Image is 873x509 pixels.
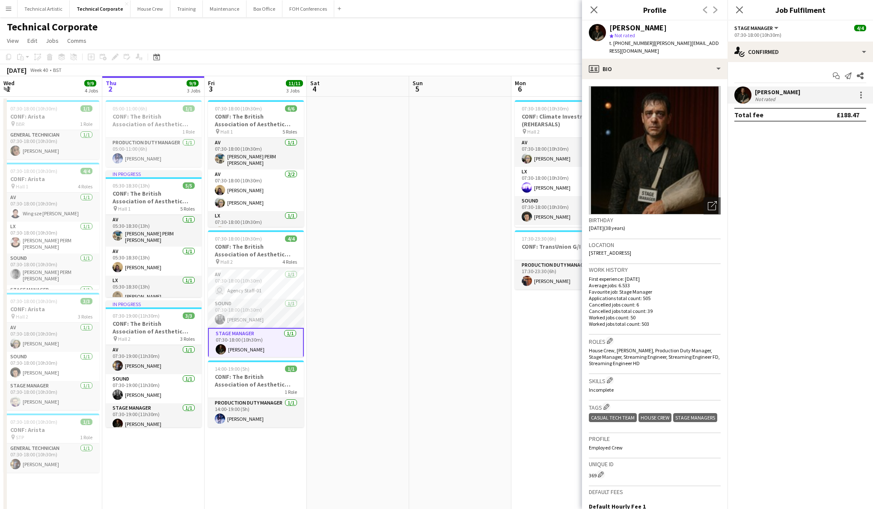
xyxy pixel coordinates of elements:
[3,285,99,314] app-card-role: Stage Manager1/1
[106,170,202,177] div: In progress
[78,313,92,320] span: 3 Roles
[3,293,99,410] app-job-card: 07:30-18:00 (10h30m)3/3CONF: Arista Hall 23 RolesAV1/107:30-18:00 (10h30m)[PERSON_NAME]Sound1/107...
[106,170,202,297] app-job-card: In progress05:30-18:30 (13h)5/5CONF: The British Association of Aesthetic Plastic Surgeons Hall 1...
[589,282,721,289] p: Average jobs: 6.533
[589,289,721,295] p: Favourite job: Stage Manager
[215,235,262,242] span: 07:30-18:00 (10h30m)
[527,128,540,135] span: Hall 2
[282,128,297,135] span: 5 Roles
[70,0,131,17] button: Technical Corporate
[285,235,297,242] span: 4/4
[589,225,625,231] span: [DATE] (38 years)
[589,314,721,321] p: Worked jobs count: 50
[734,110,763,119] div: Total fee
[3,163,99,289] app-job-card: 07:30-18:00 (10h30m)4/4CONF: Arista Hall 14 RolesAV1/107:30-18:00 (10h30m)Wing sze [PERSON_NAME]L...
[64,35,90,46] a: Comms
[515,230,611,289] app-job-card: 17:30-23:30 (6h)1/1CONF: TransUnion G/I1 RoleProduction Duty Manager1/117:30-23:30 (6h)[PERSON_NAME]
[180,336,195,342] span: 3 Roles
[3,323,99,352] app-card-role: AV1/107:30-18:00 (10h30m)[PERSON_NAME]
[3,253,99,285] app-card-role: Sound1/107:30-18:00 (10h30m)[PERSON_NAME] PERM [PERSON_NAME]
[2,84,15,94] span: 1
[24,35,41,46] a: Edit
[3,352,99,381] app-card-role: Sound1/107:30-18:00 (10h30m)[PERSON_NAME]
[106,374,202,403] app-card-role: Sound1/107:30-19:00 (11h30m)[PERSON_NAME]
[282,259,297,265] span: 4 Roles
[515,225,611,254] app-card-role: Stage Manager1/1
[106,79,116,87] span: Thu
[16,121,24,127] span: BBR
[208,138,304,170] app-card-role: AV1/107:30-18:00 (10h30m)[PERSON_NAME] PERM [PERSON_NAME]
[80,419,92,425] span: 1/1
[7,21,98,33] h1: Technical Corporate
[67,37,86,45] span: Comms
[515,167,611,196] app-card-role: LX1/107:30-18:00 (10h30m)[PERSON_NAME]
[522,105,569,112] span: 07:30-18:00 (10h30m)
[106,113,202,128] h3: CONF: The British Association of Aesthetic Plastic Surgeons
[609,40,654,46] span: t. [PHONE_NUMBER]
[515,196,611,225] app-card-role: Sound1/107:30-18:00 (10h30m)[PERSON_NAME]
[3,130,99,159] app-card-role: General Technician1/107:30-18:00 (10h30m)[PERSON_NAME]
[3,100,99,159] div: 07:30-18:00 (10h30m)1/1CONF: Arista BBR1 RoleGeneral Technician1/107:30-18:00 (10h30m)[PERSON_NAME]
[208,100,304,227] app-job-card: 07:30-18:00 (10h30m)6/6CONF: The British Association of Aesthetic Plastic Surgeons Hall 15 RolesA...
[80,121,92,127] span: 1 Role
[80,168,92,174] span: 4/4
[589,276,721,282] p: First experience: [DATE]
[208,270,304,299] app-card-role: AV1/107:30-18:00 (10h30m) Agency Staff-01
[170,0,203,17] button: Training
[84,80,96,86] span: 9/9
[514,84,526,94] span: 6
[285,389,297,395] span: 1 Role
[285,105,297,112] span: 6/6
[3,426,99,434] h3: CONF: Arista
[727,42,873,62] div: Confirmed
[183,182,195,189] span: 5/5
[106,403,202,432] app-card-role: Stage Manager1/107:30-19:00 (11h30m)[PERSON_NAME]
[3,35,22,46] a: View
[411,84,423,94] span: 5
[589,413,637,422] div: Casual Tech Team
[106,138,202,167] app-card-role: Production Duty Manager1/105:00-11:00 (6h)[PERSON_NAME]
[208,398,304,427] app-card-role: Production Duty Manager1/114:00-19:00 (5h)[PERSON_NAME]
[215,366,249,372] span: 14:00-19:00 (5h)
[589,387,721,393] p: Incomplete
[309,84,320,94] span: 4
[78,183,92,190] span: 4 Roles
[589,336,721,345] h3: Roles
[118,336,131,342] span: Hall 2
[208,328,304,359] app-card-role: Stage Manager1/107:30-18:00 (10h30m)[PERSON_NAME]
[589,295,721,301] p: Applications total count: 505
[106,276,202,305] app-card-role: LX1/105:30-18:30 (13h)[PERSON_NAME]
[638,413,671,422] div: House Crew
[413,79,423,87] span: Sun
[16,183,28,190] span: Hall 1
[755,88,800,96] div: [PERSON_NAME]
[3,414,99,473] app-job-card: 07:30-18:00 (10h30m)1/1CONF: Arista STP1 RoleGeneral Technician1/107:30-18:00 (10h30m)[PERSON_NAME]
[106,190,202,205] h3: CONF: The British Association of Aesthetic Plastic Surgeons
[106,100,202,167] div: 05:00-11:00 (6h)1/1CONF: The British Association of Aesthetic Plastic Surgeons1 RoleProduction Du...
[46,37,59,45] span: Jobs
[282,0,334,17] button: FOH Conferences
[3,175,99,183] h3: CONF: Arista
[3,79,15,87] span: Wed
[104,84,116,94] span: 2
[854,25,866,31] span: 4/4
[609,24,667,32] div: [PERSON_NAME]
[589,250,631,256] span: [STREET_ADDRESS]
[609,40,719,54] span: | [PERSON_NAME][EMAIL_ADDRESS][DOMAIN_NAME]
[85,87,98,94] div: 4 Jobs
[515,138,611,167] app-card-role: AV1/107:30-18:00 (10h30m)[PERSON_NAME]
[131,0,170,17] button: House Crew
[106,247,202,276] app-card-role: AV1/105:30-18:30 (13h)[PERSON_NAME]
[3,193,99,222] app-card-role: AV1/107:30-18:00 (10h30m)Wing sze [PERSON_NAME]
[208,230,304,357] app-job-card: 07:30-18:00 (10h30m)4/4CONF: The British Association of Aesthetic Plastic Surgeons Hall 24 RolesA...
[755,96,777,102] div: Not rated
[106,215,202,247] app-card-role: AV1/105:30-18:30 (13h)[PERSON_NAME] PERM [PERSON_NAME]
[589,216,721,224] h3: Birthday
[207,84,215,94] span: 3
